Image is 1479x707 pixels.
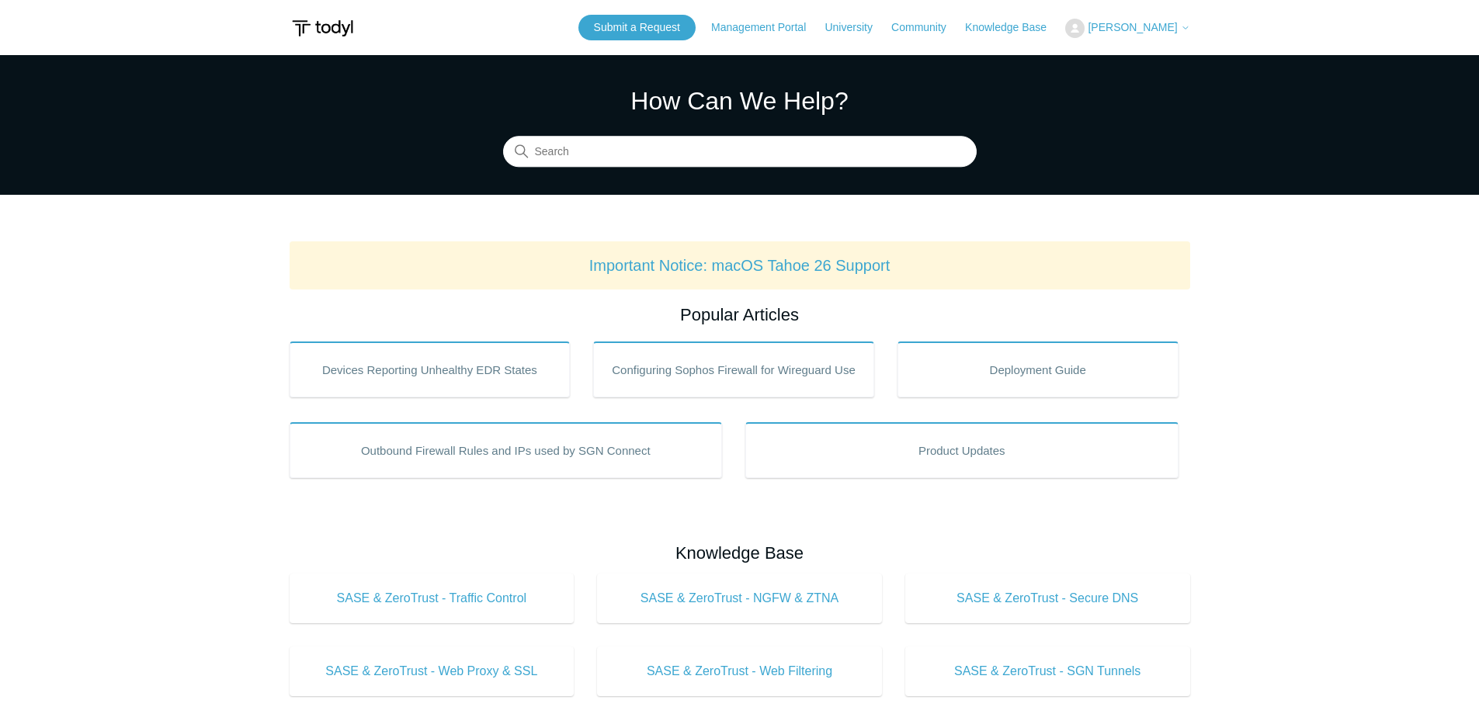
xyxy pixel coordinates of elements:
span: SASE & ZeroTrust - Traffic Control [313,589,551,608]
a: Submit a Request [578,15,696,40]
span: SASE & ZeroTrust - SGN Tunnels [929,662,1167,681]
a: Deployment Guide [897,341,1179,397]
h1: How Can We Help? [503,82,977,120]
a: Knowledge Base [965,19,1062,36]
a: Configuring Sophos Firewall for Wireguard Use [593,341,874,397]
a: SASE & ZeroTrust - Secure DNS [905,574,1190,623]
span: SASE & ZeroTrust - Secure DNS [929,589,1167,608]
a: SASE & ZeroTrust - Web Proxy & SSL [290,646,575,696]
a: Outbound Firewall Rules and IPs used by SGN Connect [290,422,723,478]
a: Devices Reporting Unhealthy EDR States [290,341,571,397]
a: Community [891,19,962,36]
input: Search [503,137,977,168]
a: SASE & ZeroTrust - Web Filtering [597,646,882,696]
h2: Popular Articles [290,302,1190,328]
img: Todyl Support Center Help Center home page [290,14,356,43]
span: SASE & ZeroTrust - Web Filtering [620,662,859,681]
a: Product Updates [745,422,1179,478]
span: [PERSON_NAME] [1088,21,1177,33]
a: Management Portal [711,19,821,36]
span: SASE & ZeroTrust - NGFW & ZTNA [620,589,859,608]
a: University [825,19,887,36]
button: [PERSON_NAME] [1065,19,1189,38]
h2: Knowledge Base [290,540,1190,566]
a: Important Notice: macOS Tahoe 26 Support [589,257,891,274]
span: SASE & ZeroTrust - Web Proxy & SSL [313,662,551,681]
a: SASE & ZeroTrust - SGN Tunnels [905,646,1190,696]
a: SASE & ZeroTrust - NGFW & ZTNA [597,574,882,623]
a: SASE & ZeroTrust - Traffic Control [290,574,575,623]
